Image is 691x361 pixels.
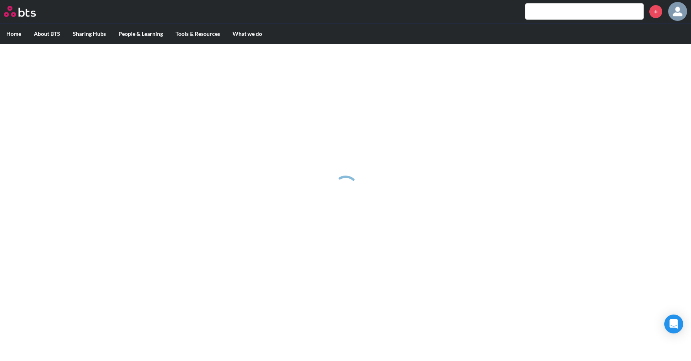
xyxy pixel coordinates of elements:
label: Tools & Resources [169,24,226,44]
a: + [649,5,662,18]
label: People & Learning [112,24,169,44]
img: BTS Logo [4,6,36,17]
a: Go home [4,6,50,17]
div: Open Intercom Messenger [664,315,683,333]
label: About BTS [28,24,67,44]
label: What we do [226,24,268,44]
a: Profile [668,2,687,21]
img: Napat Buthsuwan [668,2,687,21]
label: Sharing Hubs [67,24,112,44]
